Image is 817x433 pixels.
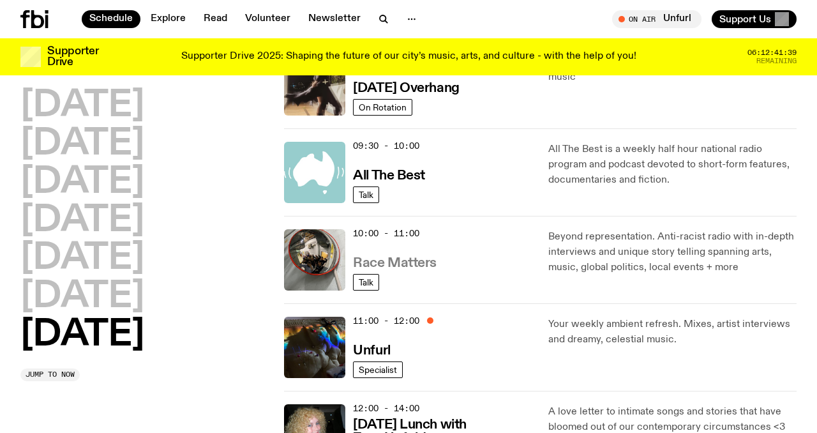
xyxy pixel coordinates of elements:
button: Support Us [712,10,797,28]
span: Jump to now [26,371,75,378]
a: Volunteer [237,10,298,28]
p: Supporter Drive 2025: Shaping the future of our city’s music, arts, and culture - with the help o... [181,51,636,63]
h3: Unfurl [353,344,390,358]
button: [DATE] [20,241,144,277]
a: Read [196,10,235,28]
h3: Race Matters [353,257,437,270]
a: On Rotation [353,99,412,116]
p: Beyond representation. Anti-racist radio with in-depth interviews and unique story telling spanni... [548,229,797,275]
a: Unfurl [353,342,390,358]
span: Talk [359,190,373,199]
span: Specialist [359,365,397,374]
span: 12:00 - 14:00 [353,402,419,414]
a: Newsletter [301,10,368,28]
img: A piece of fabric is pierced by sewing pins with different coloured heads, a rainbow light is cas... [284,317,345,378]
a: Explore [143,10,193,28]
a: Talk [353,274,379,291]
button: Jump to now [20,368,80,381]
span: Remaining [756,57,797,65]
p: All The Best is a weekly half hour national radio program and podcast devoted to short-form featu... [548,142,797,188]
span: 10:00 - 11:00 [353,227,419,239]
h3: Supporter Drive [47,46,98,68]
h3: [DATE] Overhang [353,82,459,95]
button: [DATE] [20,279,144,315]
p: Your weekly ambient refresh. Mixes, artist interviews and dreamy, celestial music. [548,317,797,347]
span: On Rotation [359,102,407,112]
button: [DATE] [20,165,144,201]
h3: All The Best [353,169,425,183]
button: [DATE] [20,126,144,162]
span: 09:30 - 10:00 [353,140,419,152]
span: 11:00 - 12:00 [353,315,419,327]
button: [DATE] [20,317,144,353]
span: Support Us [719,13,771,25]
a: Specialist [353,361,403,378]
a: Talk [353,186,379,203]
button: [DATE] [20,88,144,124]
a: [DATE] Overhang [353,79,459,95]
button: [DATE] [20,203,144,239]
span: 06:12:41:39 [747,49,797,56]
span: Talk [359,277,373,287]
img: A photo of the Race Matters team taken in a rear view or "blindside" mirror. A bunch of people of... [284,229,345,291]
a: Schedule [82,10,140,28]
button: On AirUnfurl [612,10,701,28]
a: All The Best [353,167,425,183]
a: Race Matters [353,254,437,270]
